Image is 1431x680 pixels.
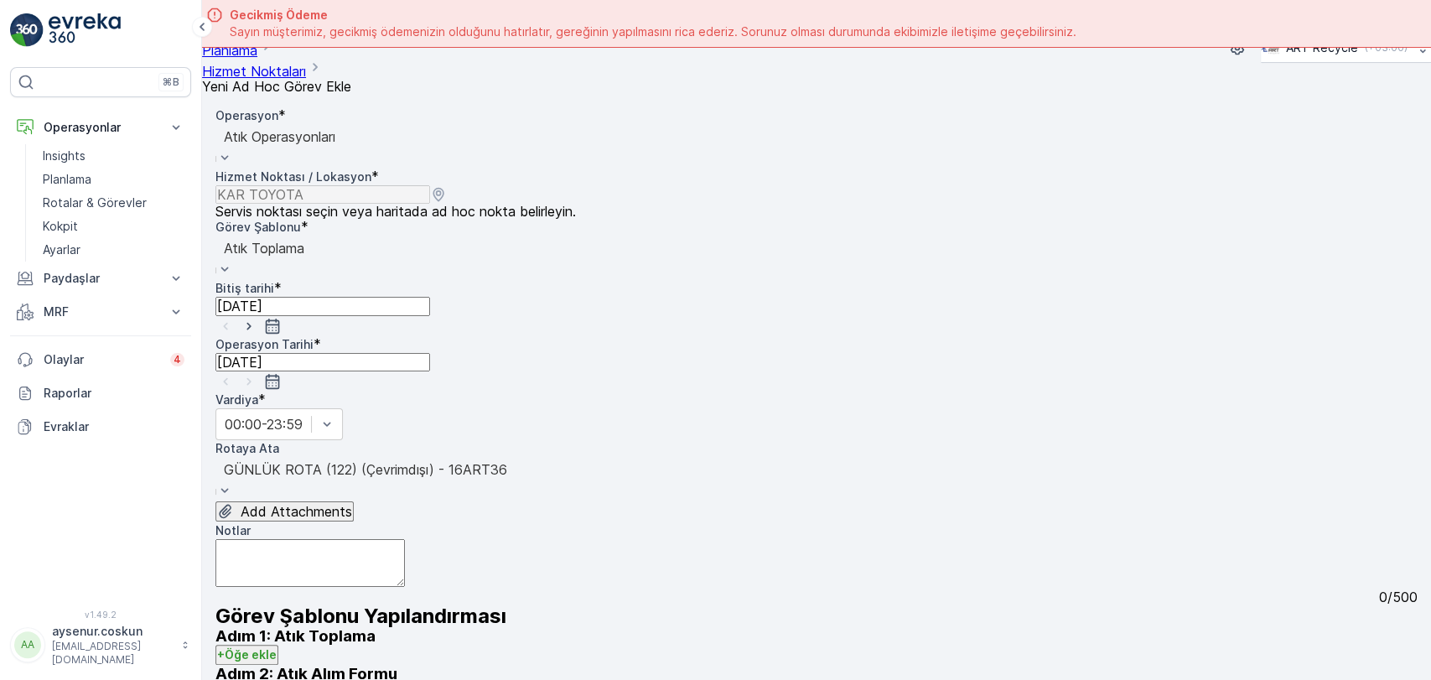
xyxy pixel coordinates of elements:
[163,75,179,89] p: ⌘B
[215,605,1418,627] h2: Görev Şablonu Yapılandırması
[202,42,257,59] a: Planlama
[215,281,274,295] label: Bitiş tarihi
[43,241,80,258] p: Ayarlar
[49,13,121,47] img: logo_light-DOdMpM7g.png
[215,169,371,184] label: Hizmet Noktası / Lokasyon
[215,204,576,219] span: Servis noktası seçin veya haritada ad hoc nokta belirleyin.
[230,7,1076,23] span: Gecikmiş Ödeme
[174,353,181,366] p: 4
[215,337,314,351] label: Operasyon Tarihi
[202,63,306,80] a: Hizmet Noktaları
[215,627,1418,645] h3: Adım 1: Atık Toplama
[217,646,277,663] p: + Öğe ekle
[215,108,278,122] label: Operasyon
[43,218,78,235] p: Kokpit
[215,297,430,315] input: dd/mm/yyyy
[10,343,191,376] a: Olaylar4
[36,168,191,191] a: Planlama
[14,631,41,658] div: AA
[36,215,191,238] a: Kokpit
[36,191,191,215] a: Rotalar & Görevler
[215,645,278,665] button: +Öğe ekle
[10,610,191,620] span: v 1.49.2
[36,144,191,168] a: Insights
[215,220,301,234] label: Görev Şablonu
[215,501,354,522] button: Dosya Yükle
[10,410,191,444] a: Evraklar
[202,78,351,95] span: Yeni Ad Hoc Görev Ekle
[43,195,147,211] p: Rotalar & Görevler
[52,623,173,640] p: aysenur.coskun
[10,623,191,667] button: AAaysenur.coskun[EMAIL_ADDRESS][DOMAIN_NAME]
[44,119,158,136] p: Operasyonlar
[44,418,184,435] p: Evraklar
[10,376,191,410] a: Raporlar
[10,295,191,329] button: MRF
[10,262,191,295] button: Paydaşlar
[43,171,91,188] p: Planlama
[52,640,173,667] p: [EMAIL_ADDRESS][DOMAIN_NAME]
[10,13,44,47] img: logo
[241,504,352,519] p: Add Attachments
[44,304,158,320] p: MRF
[215,353,430,371] input: dd/mm/yyyy
[44,351,160,368] p: Olaylar
[44,270,158,287] p: Paydaşlar
[230,23,1076,40] span: Sayın müşterimiz, gecikmiş ödemenizin olduğunu hatırlatır, gereğinin yapılmasını rica ederiz. Sor...
[1379,589,1418,605] p: 0 / 500
[215,185,430,204] input: KAR TOYOTA
[36,238,191,262] a: Ayarlar
[44,385,184,402] p: Raporlar
[215,392,258,407] label: Vardiya
[215,441,279,455] label: Rotaya Ata
[215,523,251,537] label: Notlar
[10,111,191,144] button: Operasyonlar
[43,148,86,164] p: Insights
